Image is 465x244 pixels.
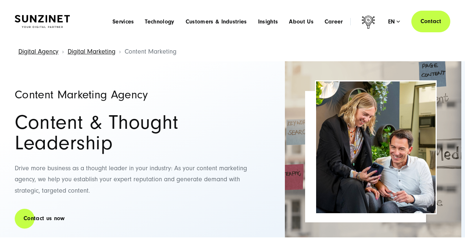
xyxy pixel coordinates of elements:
a: Career [325,18,343,25]
p: Drive more business as a thought leader in your industry: As your content marketing agency, we he... [15,163,266,197]
a: Contact us now [15,208,74,229]
a: Insights [258,18,278,25]
a: Digital Marketing [68,48,115,55]
a: About Us [289,18,314,25]
a: Services [112,18,134,25]
a: Digital Agency [18,48,58,55]
div: en [388,18,400,25]
span: Content Marketing [125,48,176,55]
a: Technology [145,18,174,25]
a: Contact [411,11,450,32]
h1: Content Marketing Agency [15,89,266,101]
img: SUNZINET Full Service Digital Agentur [15,15,70,28]
img: A woman showing a man something on the phoen and smiling - Content Marketing Agency SUNZINET [316,81,436,213]
a: Customers & Industries [186,18,247,25]
h2: Content & Thought Leadership [15,112,266,153]
img: Image of a glass board with post-aids on it such as Tags, SEO, content link - Content marketing A... [285,61,461,237]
